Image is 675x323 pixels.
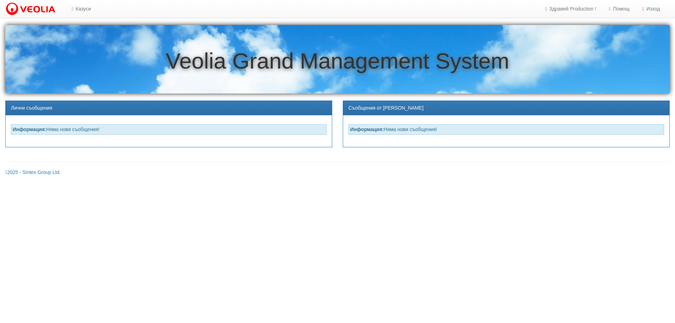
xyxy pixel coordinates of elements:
h1: Veolia Grand Management System [5,49,670,73]
div: Лични съобщения [6,101,332,115]
img: VeoliaLogo.png [5,2,59,17]
div: Няма нови съобщения! [11,124,327,135]
strong: Информация: [350,127,384,132]
div: Съобщения от [PERSON_NAME] [343,101,669,115]
strong: Информация: [13,127,46,132]
a: 2025 - Sintex Group Ltd. [5,169,61,175]
div: Няма нови съобщения! [348,124,664,135]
